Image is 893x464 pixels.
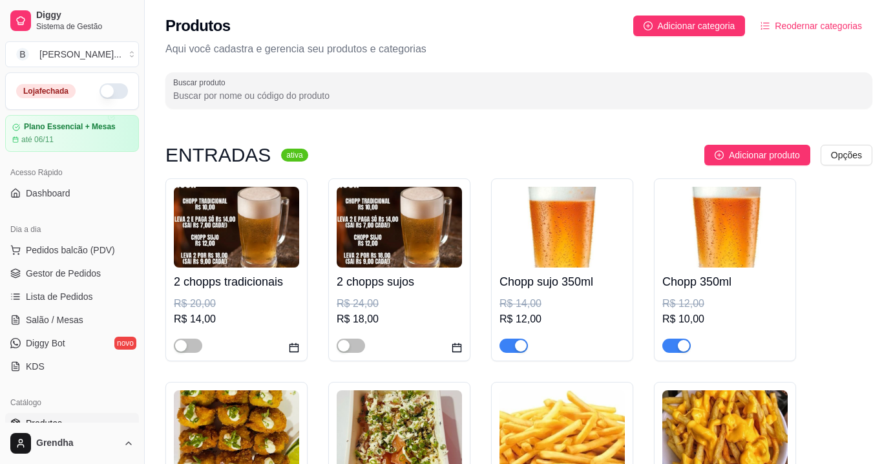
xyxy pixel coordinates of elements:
input: Buscar produto [173,89,865,102]
span: Lista de Pedidos [26,290,93,303]
div: Loja fechada [16,84,76,98]
a: Lista de Pedidos [5,286,139,307]
p: Aqui você cadastra e gerencia seu produtos e categorias [165,41,872,57]
div: R$ 20,00 [174,296,299,311]
a: Gestor de Pedidos [5,263,139,284]
span: Salão / Mesas [26,313,83,326]
button: Opções [821,145,872,165]
button: Pedidos balcão (PDV) [5,240,139,260]
h4: Chopp 350ml [662,273,788,291]
span: Produtos [26,417,62,430]
a: KDS [5,356,139,377]
h4: Chopp sujo 350ml [499,273,625,291]
h4: 2 chopps tradicionais [174,273,299,291]
div: R$ 24,00 [337,296,462,311]
span: calendar [452,343,462,353]
span: Grendha [36,438,118,449]
label: Buscar produto [173,77,230,88]
span: calendar [289,343,299,353]
span: Diggy [36,10,134,21]
article: até 06/11 [21,134,54,145]
button: Adicionar categoria [633,16,746,36]
span: Adicionar categoria [658,19,735,33]
article: Plano Essencial + Mesas [24,122,116,132]
span: Opções [831,148,862,162]
span: Diggy Bot [26,337,65,350]
img: product-image [499,187,625,268]
span: Reodernar categorias [775,19,862,33]
div: Dia a dia [5,219,139,240]
a: Produtos [5,413,139,434]
a: DiggySistema de Gestão [5,5,139,36]
h4: 2 chopps sujos [337,273,462,291]
button: Reodernar categorias [750,16,872,36]
button: Select a team [5,41,139,67]
span: Gestor de Pedidos [26,267,101,280]
div: R$ 14,00 [499,296,625,311]
div: Acesso Rápido [5,162,139,183]
img: product-image [337,187,462,268]
a: Dashboard [5,183,139,204]
span: Sistema de Gestão [36,21,134,32]
button: Adicionar produto [704,145,810,165]
span: Pedidos balcão (PDV) [26,244,115,257]
span: plus-circle [644,21,653,30]
div: R$ 18,00 [337,311,462,327]
span: plus-circle [715,151,724,160]
span: B [16,48,29,61]
div: Catálogo [5,392,139,413]
h2: Produtos [165,16,231,36]
div: [PERSON_NAME] ... [39,48,121,61]
img: product-image [662,187,788,268]
h3: ENTRADAS [165,147,271,163]
div: R$ 12,00 [499,311,625,327]
a: Diggy Botnovo [5,333,139,353]
span: Adicionar produto [729,148,800,162]
a: Salão / Mesas [5,310,139,330]
div: R$ 10,00 [662,311,788,327]
div: R$ 14,00 [174,311,299,327]
img: product-image [174,187,299,268]
button: Alterar Status [100,83,128,99]
div: R$ 12,00 [662,296,788,311]
span: Dashboard [26,187,70,200]
sup: ativa [281,149,308,162]
span: KDS [26,360,45,373]
span: ordered-list [761,21,770,30]
a: Plano Essencial + Mesasaté 06/11 [5,115,139,152]
button: Grendha [5,428,139,459]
